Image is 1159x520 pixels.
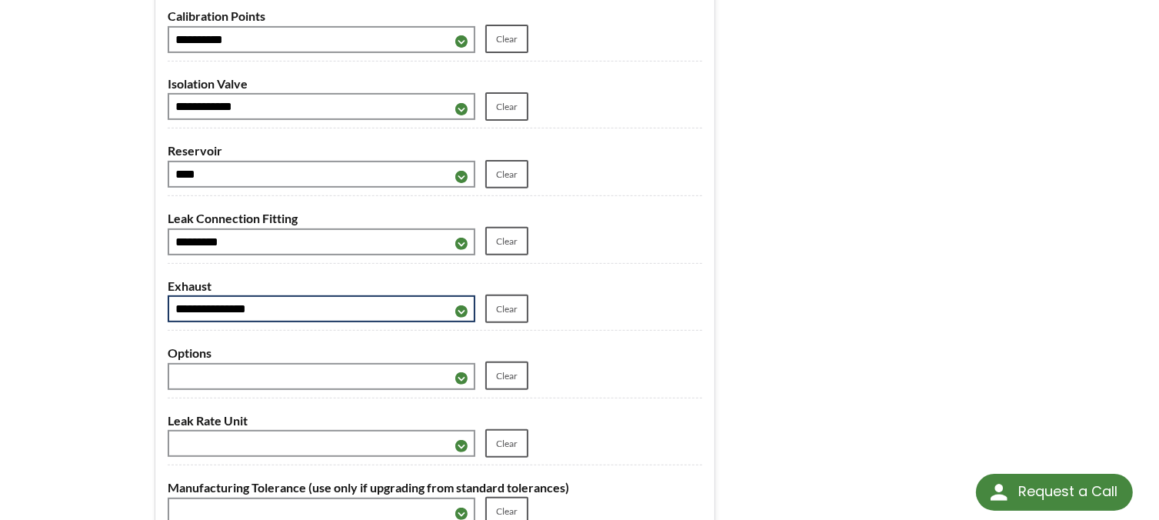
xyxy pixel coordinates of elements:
[485,160,528,188] a: Clear
[168,208,702,228] label: Leak Connection Fitting
[168,343,702,363] label: Options
[168,6,702,26] label: Calibration Points
[485,429,528,458] a: Clear
[987,480,1011,505] img: round button
[168,478,702,498] label: Manufacturing Tolerance (use only if upgrading from standard tolerances)
[485,25,528,53] a: Clear
[1018,474,1117,509] div: Request a Call
[168,411,702,431] label: Leak Rate Unit
[168,276,702,296] label: Exhaust
[168,74,702,94] label: Isolation Valve
[485,92,528,121] a: Clear
[976,474,1133,511] div: Request a Call
[485,227,528,255] a: Clear
[485,295,528,323] a: Clear
[485,362,528,390] a: Clear
[168,141,702,161] label: Reservoir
